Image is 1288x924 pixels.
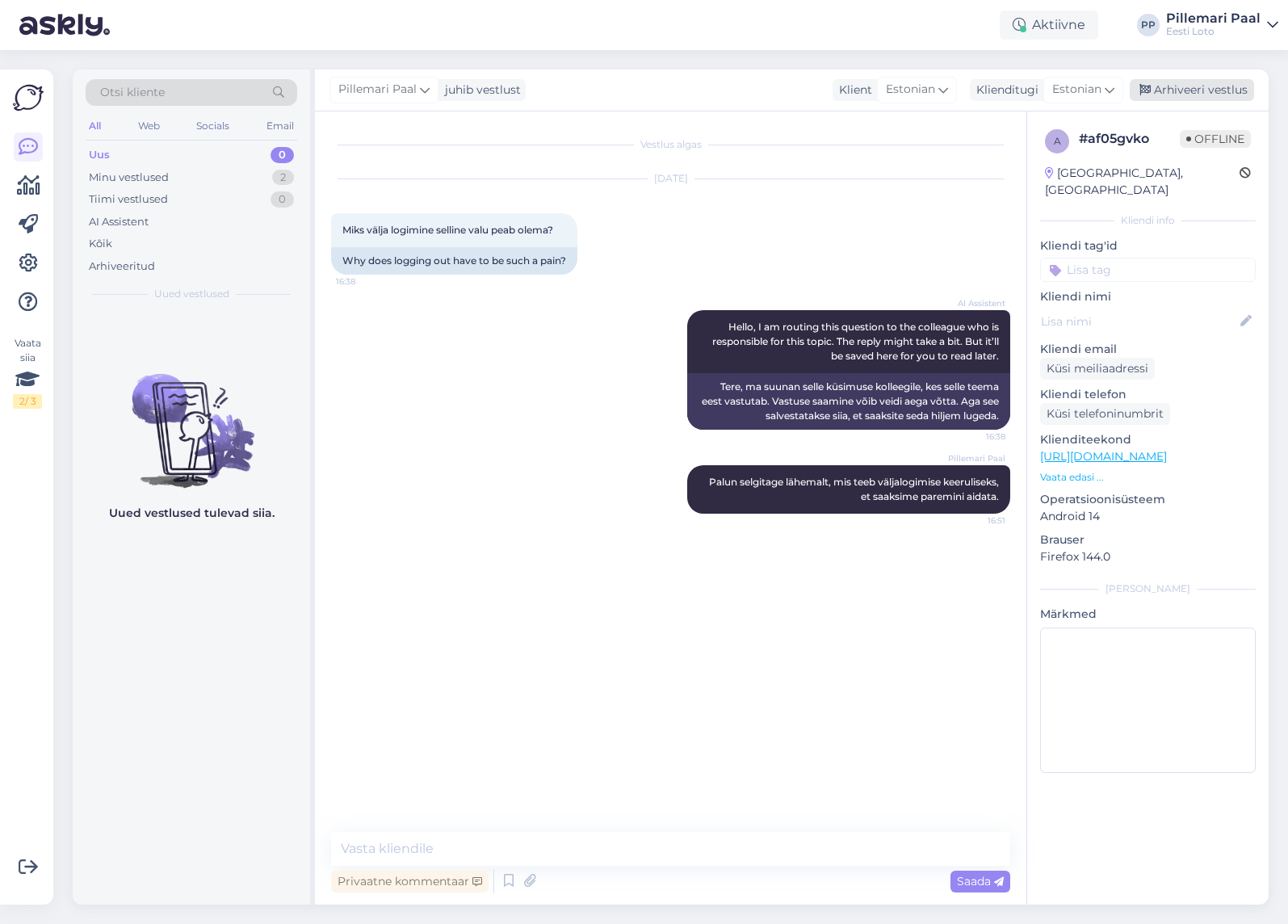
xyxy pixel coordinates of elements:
p: Uued vestlused tulevad siia. [109,505,275,522]
div: Pillemari Paal [1166,12,1261,25]
span: Estonian [1052,81,1101,99]
div: Arhiveeri vestlus [1130,79,1254,101]
div: Arhiveeritud [89,258,155,275]
div: # af05gvko [1079,129,1180,149]
div: Küsi telefoninumbrit [1040,403,1170,425]
div: Klienditugi [970,82,1038,99]
span: a [1054,135,1061,147]
div: 2 [272,170,294,186]
img: Askly Logo [13,82,44,113]
span: Estonian [886,81,935,99]
span: Pillemari Paal [945,452,1005,464]
div: Uus [89,147,110,163]
div: Vaata siia [13,336,42,409]
div: All [86,115,104,136]
p: Android 14 [1040,508,1256,525]
p: Vaata edasi ... [1040,470,1256,485]
div: Socials [193,115,233,136]
p: Kliendi email [1040,341,1256,358]
p: Kliendi telefon [1040,386,1256,403]
p: Kliendi nimi [1040,288,1256,305]
span: 16:51 [945,514,1005,527]
div: Aktiivne [1000,10,1098,40]
span: Pillemari Paal [338,81,417,99]
span: Palun selgitage lähemalt, mis teeb väljalogimise keeruliseks, et saaksime paremini aidata. [709,476,1001,502]
div: [DATE] [331,171,1010,186]
div: AI Assistent [89,214,149,230]
span: AI Assistent [945,297,1005,309]
span: Saada [957,874,1004,888]
div: Kõik [89,236,112,252]
p: Firefox 144.0 [1040,548,1256,565]
div: Klient [833,82,872,99]
div: 0 [271,147,294,163]
p: Kliendi tag'id [1040,237,1256,254]
img: No chats [73,345,310,490]
span: Miks välja logimine selline valu peab olema? [342,224,553,236]
div: Eesti Loto [1166,25,1261,38]
div: Vestlus algas [331,137,1010,152]
a: Pillemari PaalEesti Loto [1166,12,1278,38]
div: 2 / 3 [13,394,42,409]
span: 16:38 [336,275,396,288]
div: Tiimi vestlused [89,191,168,208]
span: Hello, I am routing this question to the colleague who is responsible for this topic. The reply m... [712,321,1001,362]
a: [URL][DOMAIN_NAME] [1040,449,1167,464]
p: Märkmed [1040,606,1256,623]
div: Minu vestlused [89,170,169,186]
span: 16:38 [945,430,1005,443]
div: Email [263,115,297,136]
div: Privaatne kommentaar [331,871,489,892]
p: Operatsioonisüsteem [1040,491,1256,508]
div: PP [1137,14,1160,36]
div: Tere, ma suunan selle küsimuse kolleegile, kes selle teema eest vastutab. Vastuse saamine võib ve... [687,373,1010,430]
div: [GEOGRAPHIC_DATA], [GEOGRAPHIC_DATA] [1045,165,1240,199]
div: Kliendi info [1040,213,1256,228]
div: Why does logging out have to be such a pain? [331,247,577,275]
div: juhib vestlust [438,82,521,99]
span: Uued vestlused [154,287,229,301]
input: Lisa tag [1040,258,1256,282]
span: Offline [1180,130,1251,148]
div: 0 [271,191,294,208]
div: Küsi meiliaadressi [1040,358,1155,380]
div: Web [135,115,163,136]
p: Brauser [1040,531,1256,548]
input: Lisa nimi [1041,313,1237,330]
div: [PERSON_NAME] [1040,582,1256,596]
span: Otsi kliente [100,84,165,101]
p: Klienditeekond [1040,431,1256,448]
